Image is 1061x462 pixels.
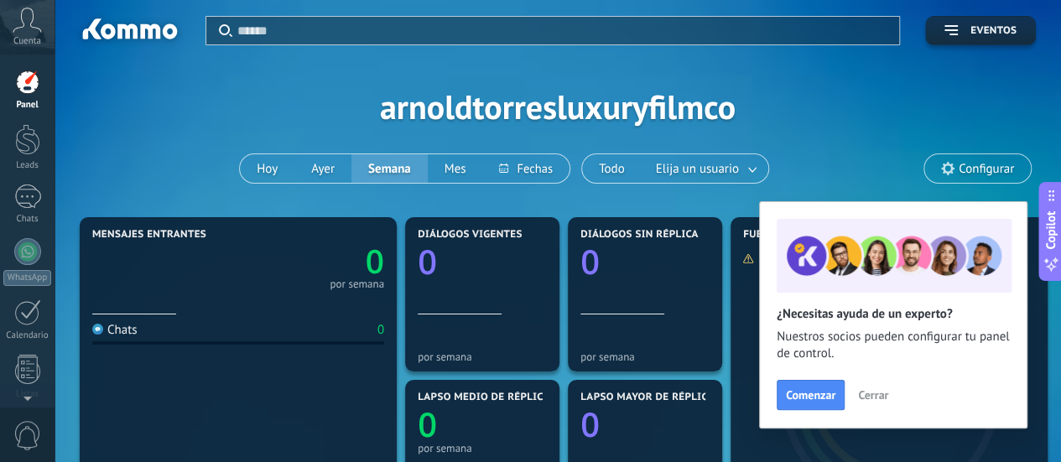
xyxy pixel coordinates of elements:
[858,389,888,401] span: Cerrar
[925,16,1036,45] button: Eventos
[850,382,896,407] button: Cerrar
[3,160,52,171] div: Leads
[238,239,384,283] a: 0
[580,229,699,241] span: Diálogos sin réplica
[959,162,1014,176] span: Configurar
[970,25,1017,37] span: Eventos
[351,154,428,183] button: Semana
[418,229,523,241] span: Diálogos vigentes
[92,322,138,338] div: Chats
[418,392,550,403] span: Lapso medio de réplica
[418,350,547,363] div: por semana
[418,238,437,284] text: 0
[13,36,41,47] span: Cuenta
[742,252,946,266] div: No hay suficientes datos para mostrar
[777,380,845,410] button: Comenzar
[580,401,600,447] text: 0
[580,392,714,403] span: Lapso mayor de réplica
[3,100,52,111] div: Panel
[777,306,1010,322] h2: ¿Necesitas ayuda de un experto?
[482,154,569,183] button: Fechas
[92,324,103,335] img: Chats
[377,322,384,338] div: 0
[294,154,351,183] button: Ayer
[1043,210,1059,249] span: Copilot
[582,154,642,183] button: Todo
[3,270,51,286] div: WhatsApp
[240,154,294,183] button: Hoy
[418,401,437,447] text: 0
[580,238,600,284] text: 0
[330,280,384,288] div: por semana
[428,154,483,183] button: Mes
[3,214,52,225] div: Chats
[743,229,840,241] span: Fuentes de leads
[653,158,742,180] span: Elija un usuario
[92,229,206,241] span: Mensajes entrantes
[580,350,710,363] div: por semana
[642,154,768,183] button: Elija un usuario
[366,239,384,283] text: 0
[777,329,1010,362] span: Nuestros socios pueden configurar tu panel de control.
[418,442,547,454] div: por semana
[786,389,835,401] span: Comenzar
[3,330,52,341] div: Calendario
